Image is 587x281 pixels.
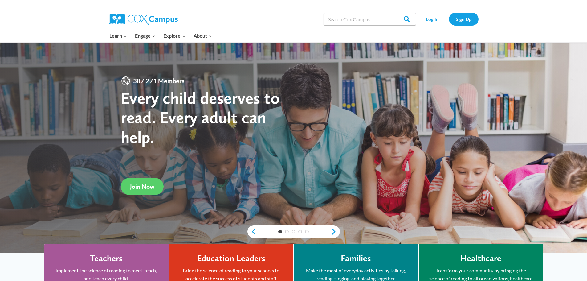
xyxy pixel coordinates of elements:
[278,230,282,233] a: 1
[449,13,479,25] a: Sign Up
[197,253,265,264] h4: Education Leaders
[305,230,309,233] a: 5
[247,228,257,235] a: previous
[135,32,156,40] span: Engage
[341,253,371,264] h4: Families
[130,183,154,190] span: Join Now
[90,253,123,264] h4: Teachers
[121,178,164,195] a: Join Now
[106,29,216,42] nav: Primary Navigation
[121,88,280,147] strong: Every child deserves to read. Every adult can help.
[460,253,501,264] h4: Healthcare
[324,13,416,25] input: Search Cox Campus
[247,225,340,238] div: content slider buttons
[131,76,187,86] span: 387,271 Members
[109,14,178,25] img: Cox Campus
[109,32,127,40] span: Learn
[285,230,289,233] a: 2
[419,13,446,25] a: Log In
[298,230,302,233] a: 4
[419,13,479,25] nav: Secondary Navigation
[163,32,185,40] span: Explore
[194,32,212,40] span: About
[331,228,340,235] a: next
[292,230,296,233] a: 3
